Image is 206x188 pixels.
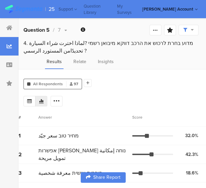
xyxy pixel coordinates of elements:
div: Score [132,114,146,120]
a: Question Library [80,3,114,16]
div: כל מוביל סקר השלמה אוג 25 [49,6,113,12]
a: My Surveys [114,3,139,16]
span: Results [47,58,62,65]
span: 7 [58,26,61,34]
div: Support [59,4,77,14]
span: All Respondents [33,81,63,87]
div: 42.3% [185,151,198,158]
span: / [53,26,55,34]
b: Question 5 [23,26,50,34]
span: Share Report [93,175,120,180]
div: Answer [38,114,52,120]
span: Insights [98,58,114,65]
span: אפשרות [PERSON_NAME] נוחה إمكانية تمويل مريحة [38,147,129,162]
span: Relate [73,58,86,65]
span: מחיר טוב سعر جيّد [38,132,79,139]
div: 4. מדוע בחרת לרכוש את הרכב דווקא מיבואן רשמי ?لماذا اخترت شراء السيارة تحديدًامن المستورد الرسمي ? [23,39,201,55]
div: | [45,5,46,13]
div: 1 [19,132,38,139]
div: [PERSON_NAME] Account [142,6,193,12]
span: היכרות אישית معرفة شخصية [38,169,102,177]
div: 3 [19,169,38,177]
span: 97 [70,81,78,87]
div: 2 [19,151,38,158]
div: 18.6% [186,169,198,176]
div: 32.0% [185,132,198,139]
img: segmanta logo [5,5,42,13]
div: # [19,114,38,120]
